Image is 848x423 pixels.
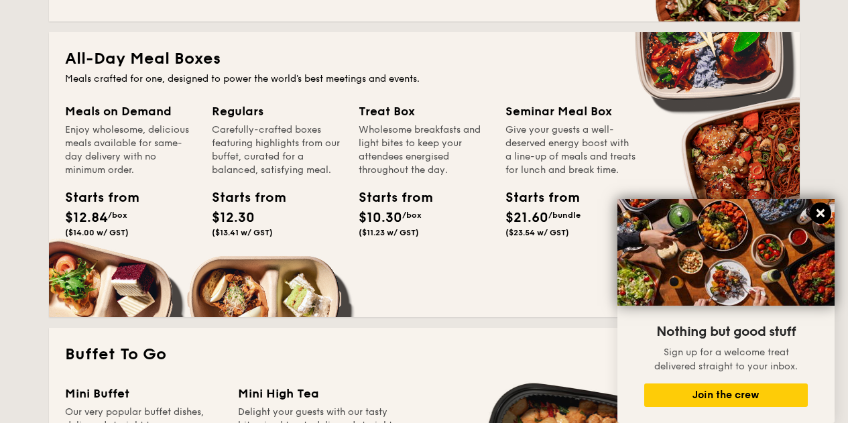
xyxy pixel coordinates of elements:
[505,188,566,208] div: Starts from
[65,102,196,121] div: Meals on Demand
[212,123,343,177] div: Carefully-crafted boxes featuring highlights from our buffet, curated for a balanced, satisfying ...
[65,123,196,177] div: Enjoy wholesome, delicious meals available for same-day delivery with no minimum order.
[402,210,422,220] span: /box
[65,210,108,226] span: $12.84
[65,48,784,70] h2: All-Day Meal Boxes
[359,210,402,226] span: $10.30
[65,344,784,365] h2: Buffet To Go
[810,202,831,224] button: Close
[359,102,489,121] div: Treat Box
[108,210,127,220] span: /box
[238,384,395,403] div: Mini High Tea
[505,123,636,177] div: Give your guests a well-deserved energy boost with a line-up of meals and treats for lunch and br...
[644,383,808,407] button: Join the crew
[617,199,835,306] img: DSC07876-Edit02-Large.jpeg
[212,210,255,226] span: $12.30
[65,228,129,237] span: ($14.00 w/ GST)
[359,188,419,208] div: Starts from
[505,210,548,226] span: $21.60
[65,72,784,86] div: Meals crafted for one, designed to power the world's best meetings and events.
[548,210,581,220] span: /bundle
[359,228,419,237] span: ($11.23 w/ GST)
[65,188,125,208] div: Starts from
[656,324,796,340] span: Nothing but good stuff
[212,228,273,237] span: ($13.41 w/ GST)
[65,384,222,403] div: Mini Buffet
[505,102,636,121] div: Seminar Meal Box
[212,102,343,121] div: Regulars
[654,347,798,372] span: Sign up for a welcome treat delivered straight to your inbox.
[359,123,489,177] div: Wholesome breakfasts and light bites to keep your attendees energised throughout the day.
[212,188,272,208] div: Starts from
[505,228,569,237] span: ($23.54 w/ GST)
